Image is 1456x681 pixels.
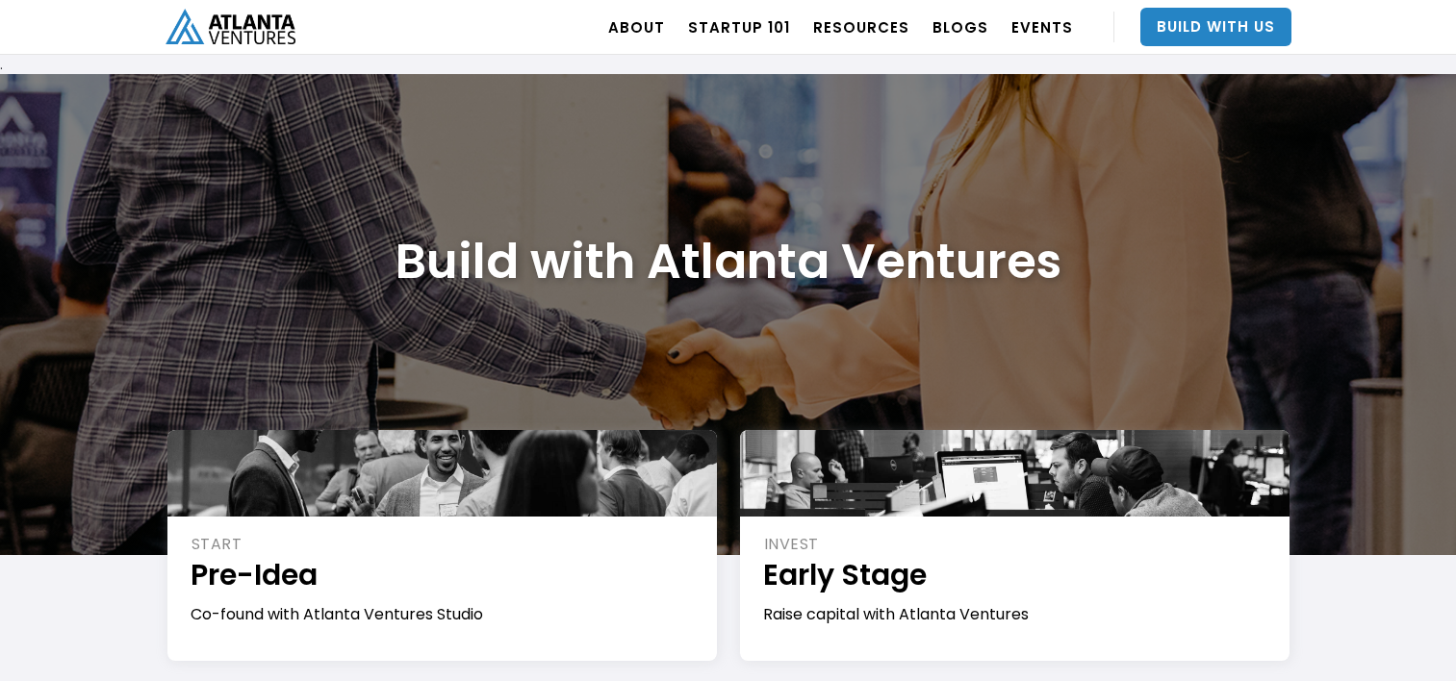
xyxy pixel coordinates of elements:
[192,534,696,555] div: START
[1140,8,1291,46] a: Build With Us
[763,555,1268,594] h1: Early Stage
[167,430,717,661] a: STARTPre-IdeaCo-found with Atlanta Ventures Studio
[396,232,1061,290] h1: Build with Atlanta Ventures
[764,534,1268,555] div: INVEST
[191,555,696,594] h1: Pre-Idea
[763,604,1268,625] div: Raise capital with Atlanta Ventures
[191,604,696,625] div: Co-found with Atlanta Ventures Studio
[740,430,1290,661] a: INVESTEarly StageRaise capital with Atlanta Ventures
